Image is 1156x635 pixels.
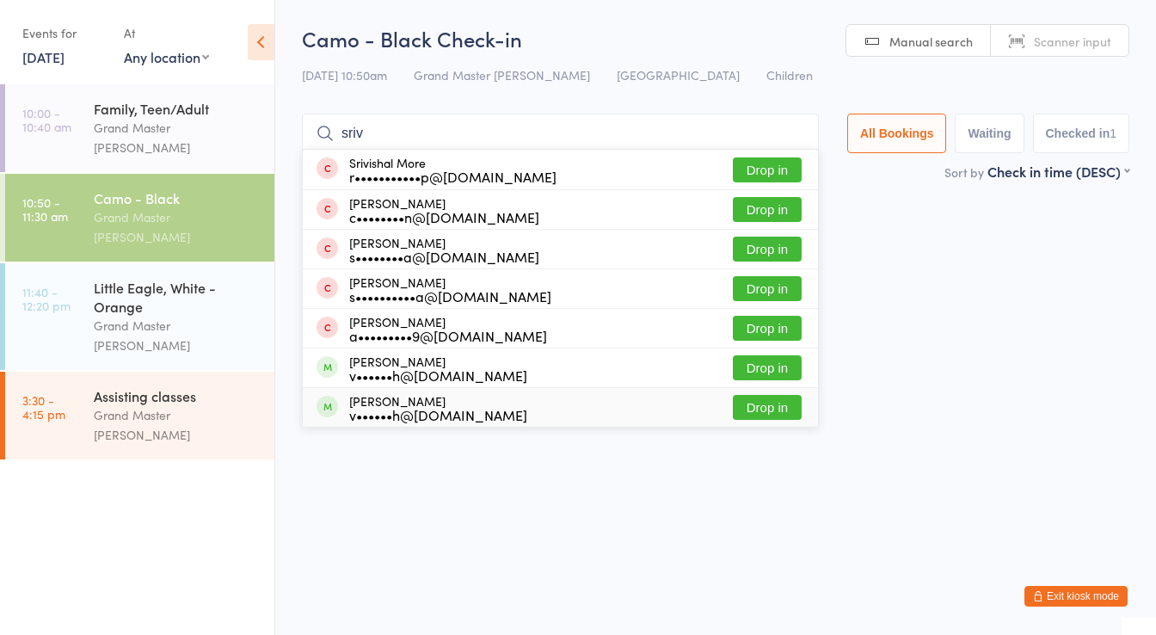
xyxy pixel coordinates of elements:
div: r•••••••••••p@[DOMAIN_NAME] [349,170,556,183]
button: Drop in [733,157,802,182]
div: [PERSON_NAME] [349,196,539,224]
a: 10:00 -10:40 amFamily, Teen/AdultGrand Master [PERSON_NAME] [5,84,274,172]
div: Srivishal More [349,156,556,183]
span: [DATE] 10:50am [302,66,387,83]
div: Check in time (DESC) [987,162,1129,181]
div: v••••••h@[DOMAIN_NAME] [349,408,527,422]
div: 1 [1110,126,1116,140]
a: [DATE] [22,47,65,66]
button: Exit kiosk mode [1024,586,1128,607]
span: [GEOGRAPHIC_DATA] [617,66,740,83]
div: Grand Master [PERSON_NAME] [94,316,260,355]
a: 3:30 -4:15 pmAssisting classesGrand Master [PERSON_NAME] [5,372,274,459]
h2: Camo - Black Check-in [302,24,1129,52]
button: All Bookings [847,114,947,153]
div: v••••••h@[DOMAIN_NAME] [349,368,527,382]
span: Grand Master [PERSON_NAME] [414,66,590,83]
div: [PERSON_NAME] [349,315,547,342]
div: s••••••••a@[DOMAIN_NAME] [349,250,539,263]
button: Drop in [733,197,802,222]
div: At [124,19,209,47]
label: Sort by [944,163,984,181]
time: 11:40 - 12:20 pm [22,285,71,312]
div: Assisting classes [94,386,260,405]
button: Drop in [733,395,802,420]
div: Little Eagle, White - Orange [94,278,260,316]
button: Waiting [955,114,1024,153]
span: Children [766,66,813,83]
button: Drop in [733,355,802,380]
time: 10:50 - 11:30 am [22,195,68,223]
time: 3:30 - 4:15 pm [22,393,65,421]
div: s••••••••••a@[DOMAIN_NAME] [349,289,551,303]
div: [PERSON_NAME] [349,354,527,382]
span: Manual search [889,33,973,50]
div: Events for [22,19,107,47]
button: Drop in [733,316,802,341]
time: 10:00 - 10:40 am [22,106,71,133]
div: [PERSON_NAME] [349,275,551,303]
button: Drop in [733,276,802,301]
a: 10:50 -11:30 amCamo - BlackGrand Master [PERSON_NAME] [5,174,274,262]
div: [PERSON_NAME] [349,394,527,422]
div: Grand Master [PERSON_NAME] [94,207,260,247]
div: Camo - Black [94,188,260,207]
div: c••••••••n@[DOMAIN_NAME] [349,210,539,224]
div: Grand Master [PERSON_NAME] [94,118,260,157]
button: Drop in [733,237,802,262]
span: Scanner input [1034,33,1111,50]
div: Any location [124,47,209,66]
div: a•••••••••9@[DOMAIN_NAME] [349,329,547,342]
button: Checked in1 [1033,114,1130,153]
div: [PERSON_NAME] [349,236,539,263]
input: Search [302,114,819,153]
div: Grand Master [PERSON_NAME] [94,405,260,445]
a: 11:40 -12:20 pmLittle Eagle, White - OrangeGrand Master [PERSON_NAME] [5,263,274,370]
div: Family, Teen/Adult [94,99,260,118]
